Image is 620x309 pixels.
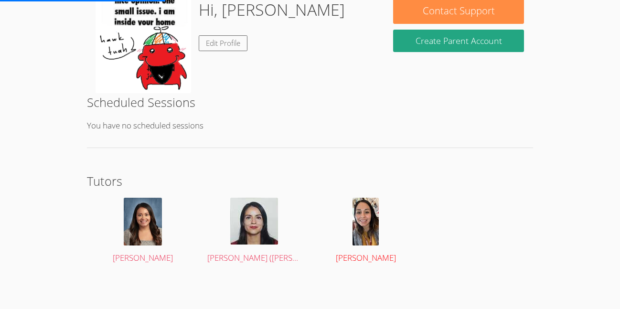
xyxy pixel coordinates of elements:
[207,252,396,263] span: [PERSON_NAME] ([PERSON_NAME]) [PERSON_NAME]
[353,198,379,245] img: avatar.png
[87,93,534,111] h2: Scheduled Sessions
[87,119,534,133] p: You have no scheduled sessions
[336,252,396,263] span: [PERSON_NAME]
[124,198,162,245] img: avatar.png
[199,35,247,51] a: Edit Profile
[319,198,413,265] a: [PERSON_NAME]
[87,172,534,190] h2: Tutors
[96,198,189,265] a: [PERSON_NAME]
[393,30,524,52] button: Create Parent Account
[207,198,301,265] a: [PERSON_NAME] ([PERSON_NAME]) [PERSON_NAME]
[113,252,173,263] span: [PERSON_NAME]
[230,198,278,245] img: picture.jpeg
